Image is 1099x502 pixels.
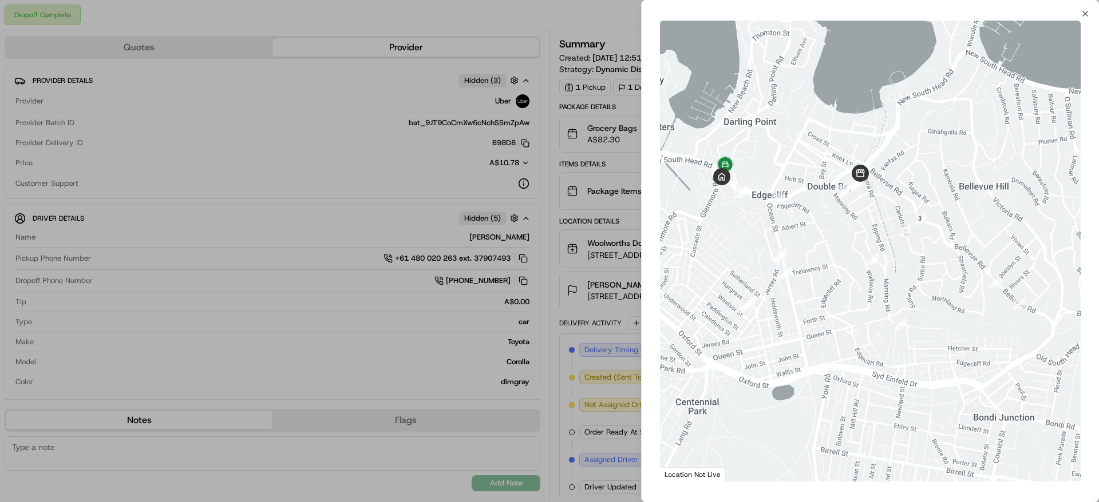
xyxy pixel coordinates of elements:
[732,296,753,318] div: 17
[775,262,797,284] div: 16
[770,243,792,265] div: 19
[738,292,760,313] div: 18
[845,172,867,193] div: 12
[894,220,916,241] div: 6
[842,173,864,195] div: 7
[843,173,864,195] div: 9
[890,313,911,335] div: 1
[984,272,1006,293] div: 5
[862,248,884,270] div: 2
[660,467,726,481] div: Location Not Live
[732,181,753,202] div: 20
[909,208,931,229] div: 3
[833,180,855,202] div: 14
[847,170,868,192] div: 8
[768,188,789,210] div: 15
[846,171,868,193] div: 13
[1009,293,1030,314] div: 4
[843,173,865,194] div: 11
